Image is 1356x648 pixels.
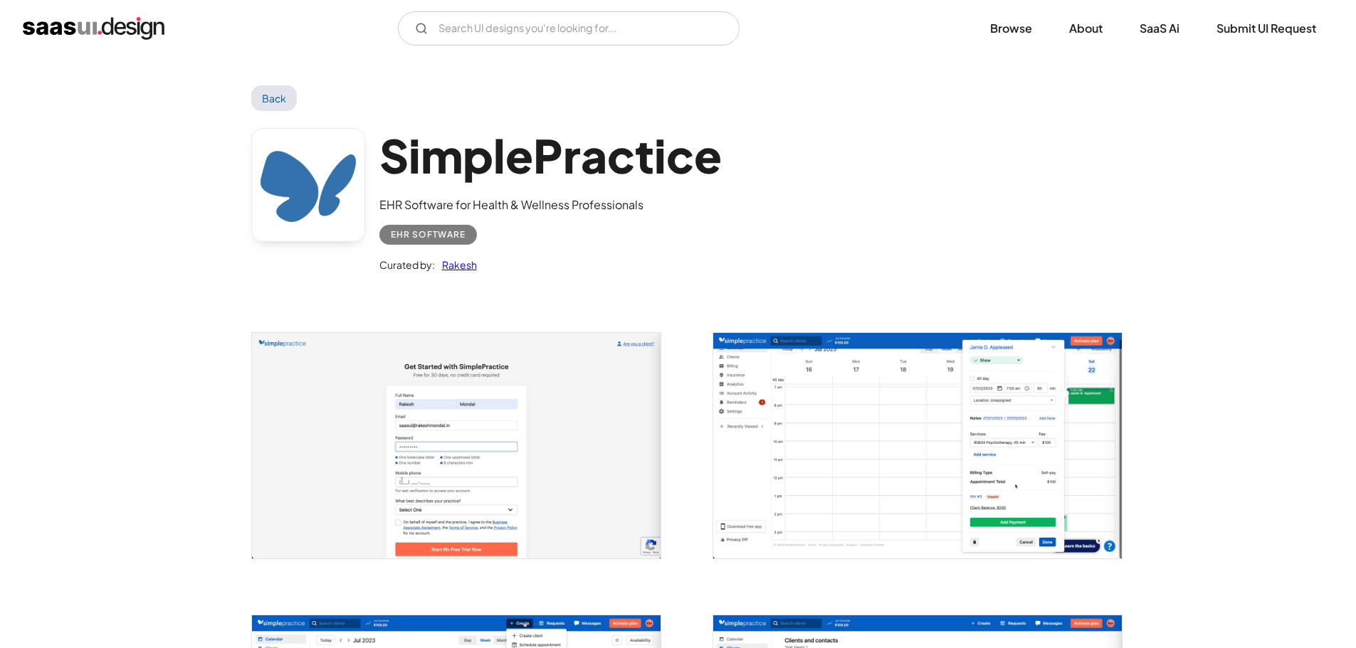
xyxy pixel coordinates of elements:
img: 64cf8bb3d3768d39b7372c73_SimplePractice%20-%20EHR%20Software%20for%20Health%20%26%20Wellness%20Pr... [252,333,661,558]
a: Back [251,85,298,111]
a: SaaS Ai [1123,13,1197,44]
div: Curated by: [379,256,435,273]
a: Submit UI Request [1199,13,1333,44]
div: EHR Software for Health & Wellness Professionals [379,196,722,213]
a: Rakesh [435,256,477,273]
a: Browse [973,13,1049,44]
a: About [1052,13,1120,44]
a: home [23,17,164,40]
a: open lightbox [713,333,1122,558]
h1: SimplePractice [379,128,722,183]
a: open lightbox [252,333,661,558]
form: Email Form [398,11,740,46]
input: Search UI designs you're looking for... [398,11,740,46]
div: EHR Software [391,226,466,243]
img: 64cf8bb462f87a603343e167_SimplePractice%20-%20EHR%20Software%20for%20Health%20%26%20Wellness%20Pr... [713,333,1122,558]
